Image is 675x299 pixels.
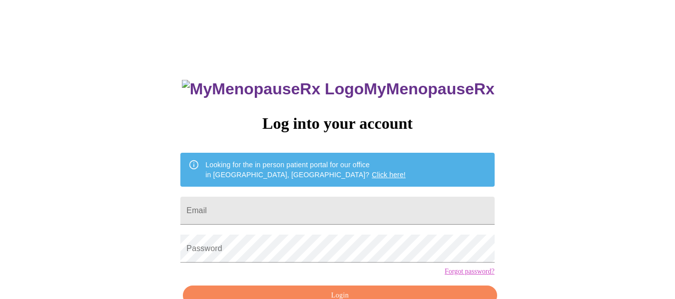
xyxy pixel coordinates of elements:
[182,80,495,98] h3: MyMenopauseRx
[180,114,494,133] h3: Log into your account
[445,268,495,276] a: Forgot password?
[372,171,406,179] a: Click here!
[205,156,406,184] div: Looking for the in person patient portal for our office in [GEOGRAPHIC_DATA], [GEOGRAPHIC_DATA]?
[182,80,364,98] img: MyMenopauseRx Logo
